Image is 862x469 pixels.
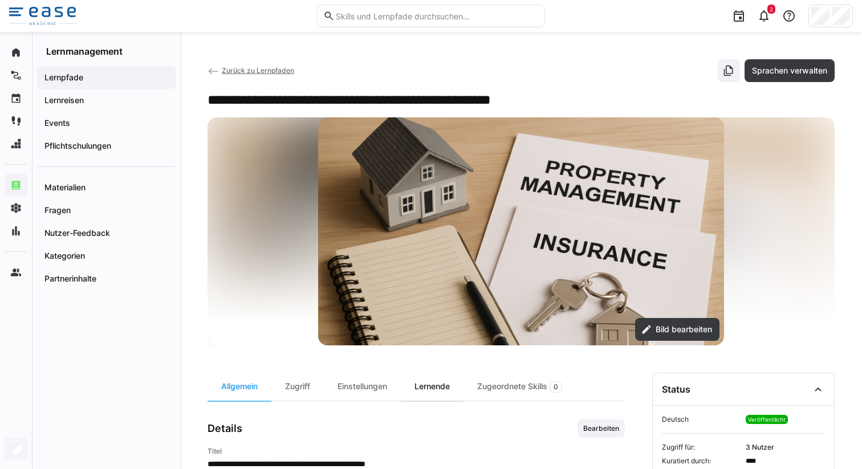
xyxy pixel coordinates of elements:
[208,373,271,401] div: Allgemein
[578,419,625,438] button: Bearbeiten
[582,424,620,433] span: Bearbeiten
[770,6,773,13] span: 2
[208,66,294,75] a: Zurück zu Lernpfaden
[746,443,825,452] span: 3 Nutzer
[271,373,324,401] div: Zugriff
[662,415,741,424] span: Deutsch
[745,59,835,82] button: Sprachen verwalten
[662,443,741,452] span: Zugriff für:
[463,373,576,401] div: Zugeordnete Skills
[654,324,714,335] span: Bild bearbeiten
[208,422,242,435] h3: Details
[222,66,294,75] span: Zurück zu Lernpfaden
[208,447,625,456] h4: Titel
[554,382,558,391] span: 0
[748,416,786,423] span: Veröffentlicht
[324,373,401,401] div: Einstellungen
[662,384,690,395] div: Status
[401,373,463,401] div: Lernende
[635,318,719,341] button: Bild bearbeiten
[662,456,741,466] span: Kuratiert durch:
[335,11,539,21] input: Skills und Lernpfade durchsuchen…
[750,65,829,76] span: Sprachen verwalten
